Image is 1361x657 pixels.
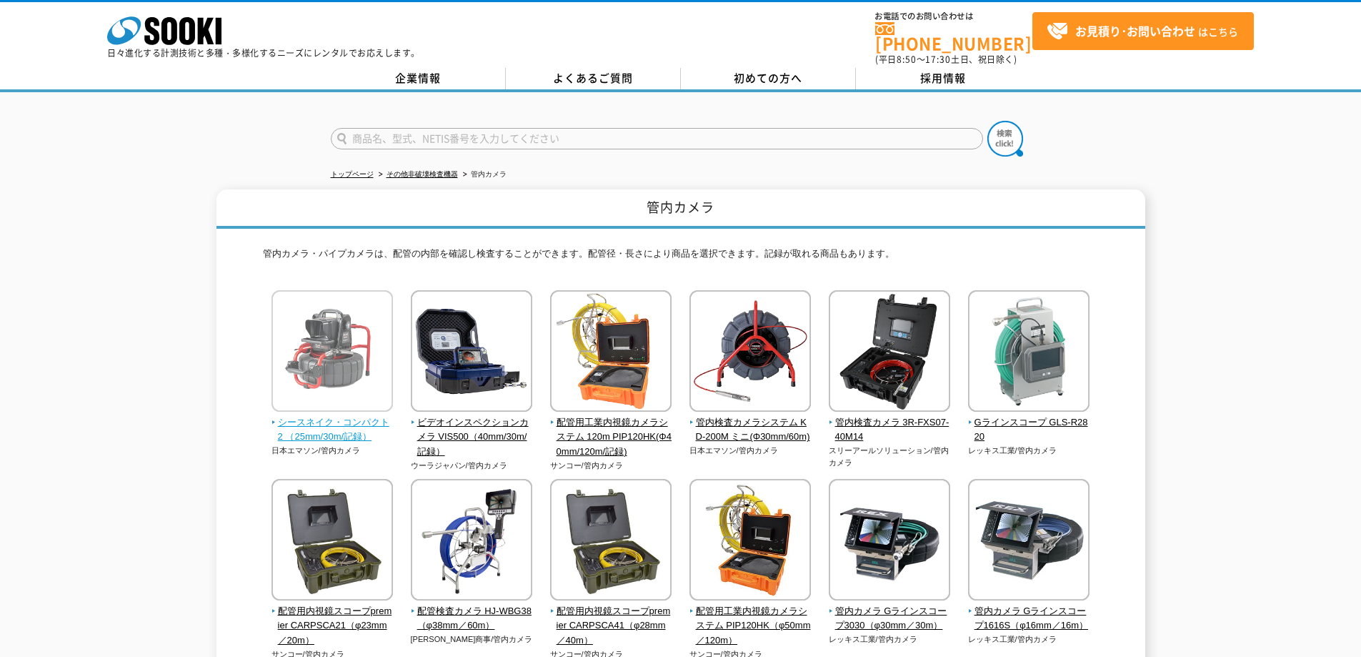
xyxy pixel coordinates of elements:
span: シースネイク・コンパクト2 （25mm/30m/記録） [271,415,394,445]
a: トップページ [331,170,374,178]
span: 配管用内視鏡スコープpremier CARPSCA21（φ23mm／20m） [271,604,394,648]
p: スリーアールソリューション/管内カメラ [829,445,951,468]
img: 配管用工業内視鏡カメラシステム 120m PIP120HK(Φ40mm/120m/記録) [550,290,672,415]
img: 管内カメラ Gラインスコープ1616S（φ16mm／16m） [968,479,1090,604]
span: 配管用工業内視鏡カメラシステム PIP120HK（φ50mm／120m） [689,604,812,648]
span: 配管検査カメラ HJ-WBG38（φ38mm／60m） [411,604,533,634]
strong: お見積り･お問い合わせ [1075,22,1195,39]
img: 管内検査カメラ 3R-FXS07-40M14 [829,290,950,415]
span: ビデオインスペクションカメラ VIS500（40mm/30m/記録） [411,415,533,460]
a: よくあるご質問 [506,68,681,89]
span: 管内検査カメラ 3R-FXS07-40M14 [829,415,951,445]
img: 配管用内視鏡スコープpremier CARPSCA41（φ28mm／40m） [550,479,672,604]
a: 管内検査カメラ 3R-FXS07-40M14 [829,402,951,445]
p: レッキス工業/管内カメラ [968,633,1090,646]
span: 初めての方へ [734,70,802,86]
a: [PHONE_NUMBER] [875,22,1032,51]
img: 管内カメラ Gラインスコープ3030（φ30mm／30m） [829,479,950,604]
a: Gラインスコープ GLS-R2820 [968,402,1090,445]
p: サンコー/管内カメラ [550,460,672,472]
img: ビデオインスペクションカメラ VIS500（40mm/30m/記録） [411,290,532,415]
span: 管内カメラ Gラインスコープ1616S（φ16mm／16m） [968,604,1090,634]
a: 採用情報 [856,68,1031,89]
a: 配管用工業内視鏡カメラシステム 120m PIP120HK(Φ40mm/120m/記録) [550,402,672,460]
a: 企業情報 [331,68,506,89]
img: 配管検査カメラ HJ-WBG38（φ38mm／60m） [411,479,532,604]
a: その他非破壊検査機器 [387,170,458,178]
span: 配管用工業内視鏡カメラシステム 120m PIP120HK(Φ40mm/120m/記録) [550,415,672,460]
img: シースネイク・コンパクト2 （25mm/30m/記録） [271,290,393,415]
span: 8:50 [897,53,917,66]
a: お見積り･お問い合わせはこちら [1032,12,1254,50]
p: レッキス工業/管内カメラ [968,445,1090,457]
a: シースネイク・コンパクト2 （25mm/30m/記録） [271,402,394,445]
span: 配管用内視鏡スコープpremier CARPSCA41（φ28mm／40m） [550,604,672,648]
p: 日本エマソン/管内カメラ [271,445,394,457]
a: 初めての方へ [681,68,856,89]
a: 配管用工業内視鏡カメラシステム PIP120HK（φ50mm／120m） [689,591,812,648]
a: 配管検査カメラ HJ-WBG38（φ38mm／60m） [411,591,533,633]
img: 配管用内視鏡スコープpremier CARPSCA21（φ23mm／20m） [271,479,393,604]
p: 日本エマソン/管内カメラ [689,445,812,457]
span: 管内検査カメラシステム KD-200M ミニ(Φ30mm/60m) [689,415,812,445]
a: 管内カメラ Gラインスコープ3030（φ30mm／30m） [829,591,951,633]
a: 管内カメラ Gラインスコープ1616S（φ16mm／16m） [968,591,1090,633]
li: 管内カメラ [460,167,507,182]
img: 管内検査カメラシステム KD-200M ミニ(Φ30mm/60m) [689,290,811,415]
p: ウーラジャパン/管内カメラ [411,460,533,472]
a: ビデオインスペクションカメラ VIS500（40mm/30m/記録） [411,402,533,460]
p: [PERSON_NAME]商事/管内カメラ [411,633,533,646]
span: (平日 ～ 土日、祝日除く) [875,53,1017,66]
p: 日々進化する計測技術と多種・多様化するニーズにレンタルでお応えします。 [107,49,420,57]
input: 商品名、型式、NETIS番号を入力してください [331,128,983,149]
span: 管内カメラ Gラインスコープ3030（φ30mm／30m） [829,604,951,634]
img: btn_search.png [987,121,1023,157]
p: 管内カメラ・パイプカメラは、配管の内部を確認し検査することができます。配管径・長さにより商品を選択できます。記録が取れる商品もあります。 [263,247,1099,269]
h1: 管内カメラ [216,189,1145,229]
p: レッキス工業/管内カメラ [829,633,951,646]
span: Gラインスコープ GLS-R2820 [968,415,1090,445]
a: 管内検査カメラシステム KD-200M ミニ(Φ30mm/60m) [689,402,812,445]
img: 配管用工業内視鏡カメラシステム PIP120HK（φ50mm／120m） [689,479,811,604]
span: はこちら [1047,21,1238,42]
a: 配管用内視鏡スコープpremier CARPSCA21（φ23mm／20m） [271,591,394,648]
img: Gラインスコープ GLS-R2820 [968,290,1090,415]
span: 17:30 [925,53,951,66]
span: お電話でのお問い合わせは [875,12,1032,21]
a: 配管用内視鏡スコープpremier CARPSCA41（φ28mm／40m） [550,591,672,648]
